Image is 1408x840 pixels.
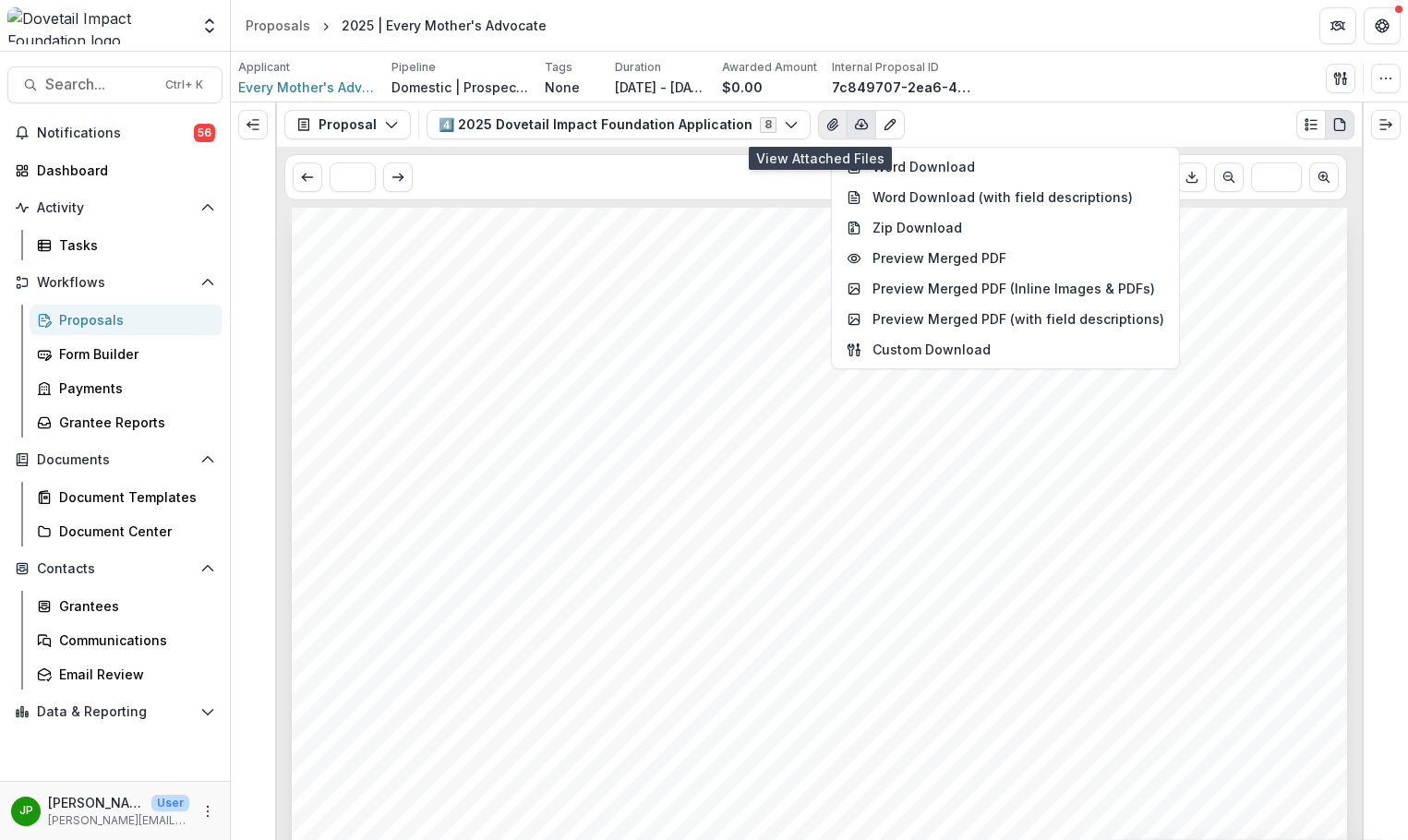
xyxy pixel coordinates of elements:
[427,110,811,139] button: 4️⃣ 2025 Dovetail Impact Foundation Application8
[59,665,208,684] div: Email Review
[59,487,208,507] div: Document Templates
[1309,162,1339,192] button: Scroll to next page
[30,516,223,546] a: Document Center
[818,110,848,139] button: View Attached Files
[342,16,547,35] div: 2025 | Every Mother's Advocate
[37,275,193,291] span: Workflows
[238,12,554,39] nav: breadcrumb
[238,12,318,39] a: Proposals
[59,310,208,330] div: Proposals
[7,66,223,103] button: Search...
[1371,110,1401,139] button: Expand right
[238,78,377,97] a: Every Mother's Advocate
[37,452,193,468] span: Documents
[30,659,223,690] a: Email Review
[500,534,568,555] span: [DATE]
[197,7,223,44] button: Open entity switcher
[7,268,223,297] button: Open Workflows
[832,78,970,97] p: 7c849707-2ea6-495f-b408-d0cfec861266
[59,630,208,650] div: Communications
[383,162,413,192] button: Scroll to next page
[491,561,559,582] span: [DATE]
[832,59,939,76] p: Internal Proposal ID
[7,7,189,44] img: Dovetail Impact Foundation logo
[355,587,568,612] span: Awarded Amount:
[7,554,223,583] button: Open Contacts
[1364,7,1401,44] button: Get Help
[30,305,223,335] a: Proposals
[293,162,322,192] button: Scroll to previous page
[615,59,661,76] p: Duration
[238,110,268,139] button: Expand left
[875,110,905,139] button: Edit as form
[553,618,620,640] span: [DATE]
[59,596,208,616] div: Grantees
[615,78,707,97] p: [DATE] - [DATE]
[1325,110,1354,139] button: PDF view
[7,697,223,726] button: Open Data & Reporting
[194,124,215,142] span: 56
[355,558,484,583] span: Grant End:
[7,155,223,186] a: Dashboard
[1319,7,1356,44] button: Partners
[197,800,219,822] button: More
[1177,162,1207,192] button: Download PDF
[30,373,223,403] a: Payments
[355,530,493,555] span: Grant Start:
[59,413,208,432] div: Grantee Reports
[30,625,223,655] a: Communications
[37,126,194,141] span: Notifications
[722,78,763,97] p: $0.00
[1214,162,1244,192] button: Scroll to previous page
[45,76,154,93] span: Search...
[19,805,33,817] div: Jason Pittman
[30,339,223,369] a: Form Builder
[576,590,606,611] span: 0.0
[59,522,208,541] div: Document Center
[238,59,290,76] p: Applicant
[37,161,208,180] div: Dashboard
[59,344,208,364] div: Form Builder
[151,795,189,811] p: User
[7,445,223,474] button: Open Documents
[7,193,223,222] button: Open Activity
[545,59,572,76] p: Tags
[30,230,223,260] a: Tasks
[355,502,536,527] span: Nonprofit DBA:
[30,591,223,621] a: Grantees
[7,118,223,148] button: Notifications56
[355,616,546,641] span: Submitted Date:
[37,561,193,577] span: Contacts
[391,59,436,76] p: Pipeline
[59,235,208,255] div: Tasks
[37,704,193,720] span: Data & Reporting
[59,378,208,398] div: Payments
[355,442,778,471] span: 2025 | Every Mother's Advocate
[30,482,223,512] a: Document Templates
[1296,110,1326,139] button: Plaintext view
[722,59,817,76] p: Awarded Amount
[48,793,144,812] p: [PERSON_NAME]
[162,75,207,95] div: Ctrl + K
[48,812,189,829] p: [PERSON_NAME][EMAIL_ADDRESS][DOMAIN_NAME]
[30,407,223,438] a: Grantee Reports
[284,110,411,139] button: Proposal
[391,78,530,97] p: Domestic | Prospects Pipeline
[545,78,580,97] p: None
[355,352,776,387] span: Every Mother's Advocate
[246,16,310,35] div: Proposals
[37,200,193,216] span: Activity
